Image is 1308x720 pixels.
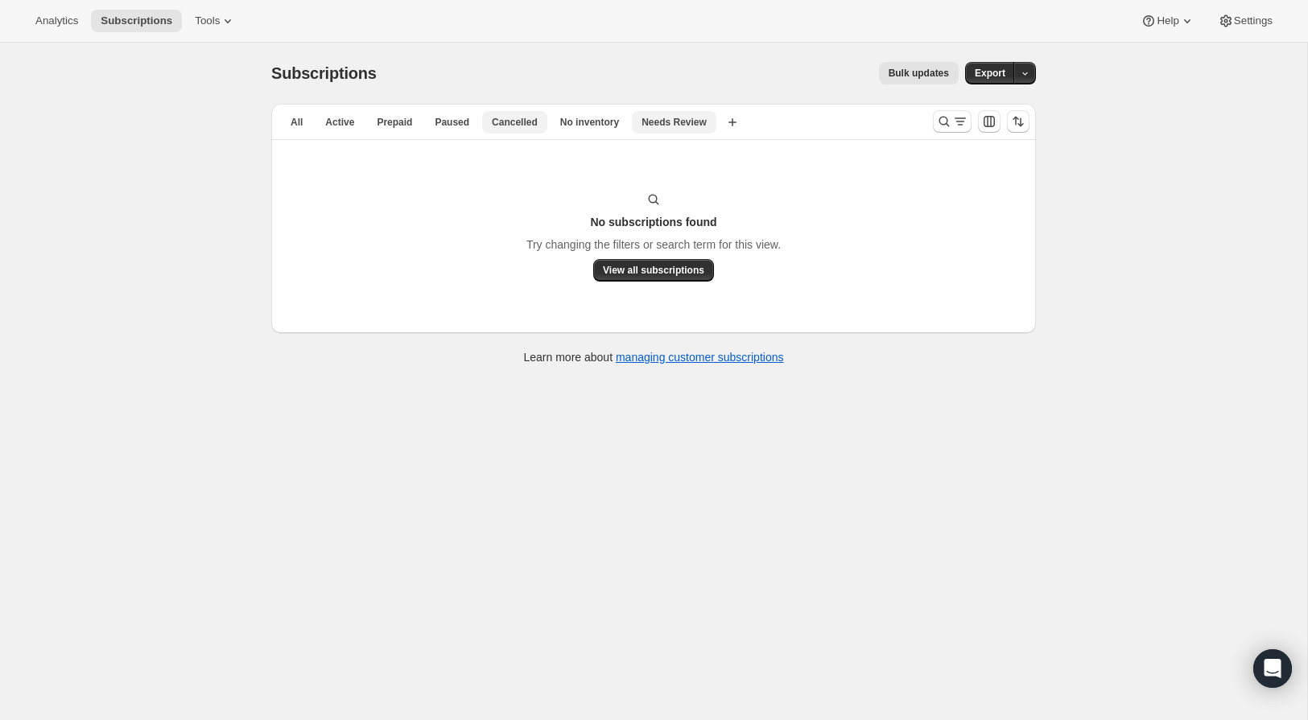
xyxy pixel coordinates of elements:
span: Help [1157,14,1178,27]
a: managing customer subscriptions [616,351,784,364]
button: Tools [185,10,246,32]
button: Bulk updates [879,62,959,84]
span: Settings [1234,14,1273,27]
button: View all subscriptions [593,259,714,282]
span: View all subscriptions [603,264,704,277]
button: Customize table column order and visibility [978,110,1001,133]
button: Subscriptions [91,10,182,32]
span: Needs Review [642,116,707,129]
button: Analytics [26,10,88,32]
span: Cancelled [492,116,538,129]
span: No inventory [560,116,619,129]
p: Try changing the filters or search term for this view. [526,237,781,253]
span: Bulk updates [889,67,949,80]
span: Subscriptions [271,64,377,82]
span: Analytics [35,14,78,27]
span: All [291,116,303,129]
span: Active [325,116,354,129]
span: Paused [435,116,469,129]
span: Subscriptions [101,14,172,27]
button: Settings [1208,10,1282,32]
p: Learn more about [524,349,784,365]
button: Export [965,62,1015,84]
button: Help [1131,10,1204,32]
span: Tools [195,14,220,27]
div: Open Intercom Messenger [1253,649,1292,688]
span: Export [975,67,1005,80]
span: Prepaid [377,116,412,129]
button: Sort the results [1007,110,1029,133]
button: Search and filter results [933,110,972,133]
button: Create new view [720,111,745,134]
h3: No subscriptions found [590,214,716,230]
